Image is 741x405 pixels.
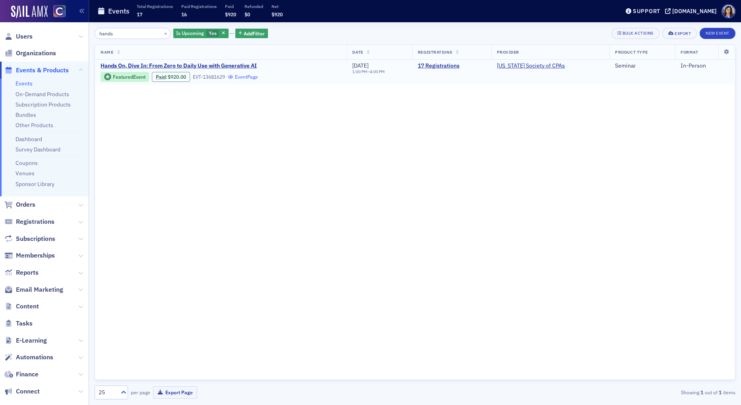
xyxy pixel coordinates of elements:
[168,74,186,80] span: $920.00
[665,8,720,14] button: [DOMAIN_NAME]
[137,4,173,9] p: Total Registrations
[4,268,39,277] a: Reports
[101,62,258,70] a: Hands On, Dive In: From Zero to Daily Use with Generative AI
[113,75,145,79] div: Featured Event
[611,28,660,39] button: Bulk Actions
[675,31,691,36] div: Export
[718,389,723,396] strong: 1
[352,69,367,74] time: 1:00 PM
[193,74,225,80] div: EVT-13681629
[181,4,217,9] p: Paid Registrations
[153,386,197,399] button: Export Page
[272,11,283,17] span: $920
[209,30,217,36] span: Yes
[4,285,63,294] a: Email Marketing
[16,234,55,243] span: Subscriptions
[16,180,54,188] a: Sponsor Library
[615,62,669,70] div: Seminar
[16,49,56,58] span: Organizations
[4,319,33,328] a: Tasks
[497,49,519,55] span: Provider
[16,268,39,277] span: Reports
[16,111,36,118] a: Bundles
[156,74,168,80] span: :
[101,62,257,70] span: Hands On, Dive In: From Zero to Daily Use with Generative AI
[101,49,113,55] span: Name
[4,353,53,362] a: Automations
[16,122,53,129] a: Other Products
[370,69,385,74] time: 4:00 PM
[352,49,363,55] span: Date
[16,136,42,143] a: Dashboard
[4,387,40,396] a: Connect
[16,91,69,98] a: On-Demand Products
[108,6,130,16] h1: Events
[156,74,166,80] a: Paid
[633,8,660,15] div: Support
[131,389,150,396] label: per page
[48,5,66,19] a: View Homepage
[16,159,38,167] a: Coupons
[225,11,236,17] span: $920
[16,353,53,362] span: Automations
[244,4,263,9] p: Refunded
[16,217,54,226] span: Registrations
[672,8,717,15] div: [DOMAIN_NAME]
[16,80,33,87] a: Events
[16,101,71,108] a: Subscription Products
[4,302,39,311] a: Content
[4,336,47,345] a: E-Learning
[418,62,486,70] a: 17 Registrations
[4,32,33,41] a: Users
[4,66,69,75] a: Events & Products
[418,49,452,55] span: Registrations
[16,302,39,311] span: Content
[101,72,149,82] div: Featured Event
[497,62,565,70] span: Colorado Society of CPAs
[4,370,39,379] a: Finance
[681,49,698,55] span: Format
[244,11,250,17] span: $0
[16,251,55,260] span: Memberships
[352,69,385,74] div: –
[162,29,169,37] button: ×
[53,5,66,17] img: SailAMX
[700,29,735,36] a: New Event
[352,62,369,69] span: [DATE]
[11,6,48,18] img: SailAMX
[528,389,735,396] div: Showing out of items
[4,251,55,260] a: Memberships
[173,29,229,39] div: Yes
[176,30,204,36] span: Is Upcoming
[235,29,268,39] button: AddFilter
[244,30,265,37] span: Add Filter
[4,217,54,226] a: Registrations
[16,32,33,41] span: Users
[662,28,697,39] button: Export
[615,49,648,55] span: Product Type
[16,336,47,345] span: E-Learning
[4,49,56,58] a: Organizations
[152,72,190,81] div: Paid: 28 - $92000
[497,62,565,70] a: [US_STATE] Society of CPAs
[700,28,735,39] button: New Event
[16,370,39,379] span: Finance
[16,170,35,177] a: Venues
[228,74,258,80] a: EventPage
[272,4,283,9] p: Net
[137,11,142,17] span: 17
[4,234,55,243] a: Subscriptions
[699,389,705,396] strong: 1
[16,66,69,75] span: Events & Products
[181,11,187,17] span: 16
[16,387,40,396] span: Connect
[722,4,735,18] span: Profile
[16,285,63,294] span: Email Marketing
[225,4,236,9] p: Paid
[16,200,35,209] span: Orders
[16,319,33,328] span: Tasks
[16,146,60,153] a: Survey Dashboard
[99,388,116,397] div: 25
[95,28,171,39] input: Search…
